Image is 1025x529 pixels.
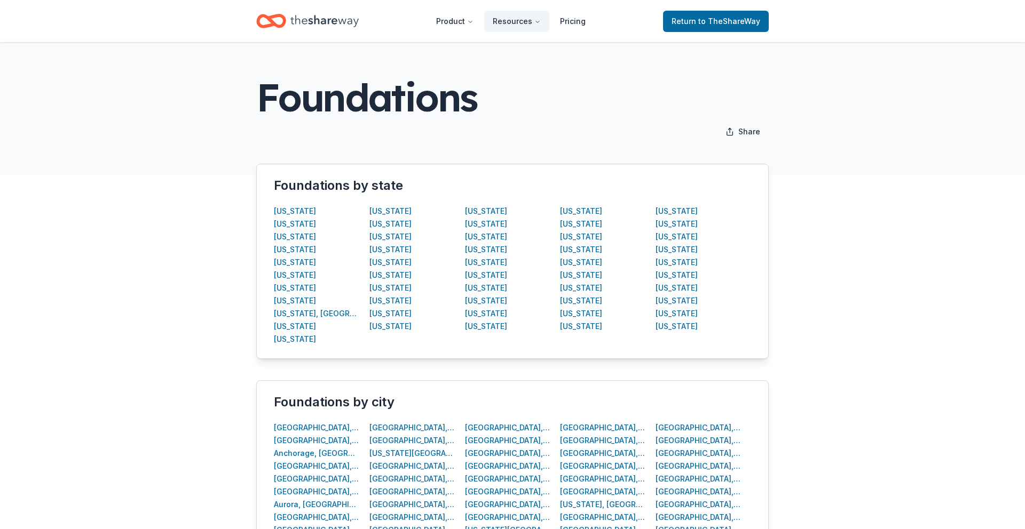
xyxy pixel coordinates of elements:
button: [US_STATE] [274,333,316,346]
button: [GEOGRAPHIC_DATA], [GEOGRAPHIC_DATA] [369,460,455,472]
button: [US_STATE] [274,218,316,230]
button: [US_STATE] [560,320,602,333]
div: [US_STATE] [465,282,507,294]
button: [GEOGRAPHIC_DATA], [GEOGRAPHIC_DATA] [560,434,646,447]
button: [US_STATE] [369,282,412,294]
button: [US_STATE] [274,320,316,333]
button: [US_STATE] [560,243,602,256]
button: [US_STATE] [560,269,602,282]
span: Share [738,125,760,138]
button: [GEOGRAPHIC_DATA], [GEOGRAPHIC_DATA] [465,498,551,511]
div: Foundations [256,76,476,118]
button: [US_STATE] [369,243,412,256]
button: Share [717,121,769,142]
div: [GEOGRAPHIC_DATA], [GEOGRAPHIC_DATA] [560,447,646,460]
div: [GEOGRAPHIC_DATA], [GEOGRAPHIC_DATA] [465,434,551,447]
div: [US_STATE] [656,243,698,256]
div: [US_STATE], [GEOGRAPHIC_DATA] [560,498,646,511]
button: [US_STATE] [369,320,412,333]
button: [US_STATE] [369,256,412,269]
button: [US_STATE] [274,205,316,218]
button: [US_STATE] [465,205,507,218]
button: [US_STATE] [369,294,412,307]
div: [GEOGRAPHIC_DATA], [GEOGRAPHIC_DATA] [465,511,551,524]
button: [GEOGRAPHIC_DATA], [GEOGRAPHIC_DATA] [656,447,742,460]
button: [US_STATE] [656,218,698,230]
button: [GEOGRAPHIC_DATA], [GEOGRAPHIC_DATA] [656,511,742,524]
button: [US_STATE] [274,243,316,256]
button: Resources [484,11,549,32]
div: [US_STATE] [656,230,698,243]
a: Home [256,9,359,34]
button: [US_STATE] [560,230,602,243]
div: [US_STATE] [656,294,698,307]
button: [US_STATE] [560,307,602,320]
button: [US_STATE] [560,205,602,218]
button: [US_STATE] [656,269,698,282]
button: [GEOGRAPHIC_DATA], [GEOGRAPHIC_DATA] [465,421,551,434]
div: [GEOGRAPHIC_DATA], [GEOGRAPHIC_DATA] [656,460,742,472]
button: [US_STATE] [560,256,602,269]
button: [US_STATE] [369,230,412,243]
div: [US_STATE], [GEOGRAPHIC_DATA] [274,307,360,320]
button: [US_STATE] [274,256,316,269]
div: [GEOGRAPHIC_DATA], [GEOGRAPHIC_DATA] [560,485,646,498]
button: [US_STATE] [465,218,507,230]
button: [US_STATE] [656,282,698,294]
button: [GEOGRAPHIC_DATA], [GEOGRAPHIC_DATA] [560,511,646,524]
div: [GEOGRAPHIC_DATA], [GEOGRAPHIC_DATA] [465,460,551,472]
button: [US_STATE] [369,269,412,282]
button: [GEOGRAPHIC_DATA], [GEOGRAPHIC_DATA] [274,460,360,472]
div: [US_STATE] [274,269,316,282]
span: Return [672,15,760,28]
div: [GEOGRAPHIC_DATA], [GEOGRAPHIC_DATA] [274,485,360,498]
button: [US_STATE] [465,307,507,320]
button: [GEOGRAPHIC_DATA], [GEOGRAPHIC_DATA] [560,421,646,434]
button: [US_STATE] [465,243,507,256]
button: [GEOGRAPHIC_DATA], [GEOGRAPHIC_DATA] [274,472,360,485]
button: [GEOGRAPHIC_DATA], [GEOGRAPHIC_DATA] [656,421,742,434]
button: [GEOGRAPHIC_DATA], [GEOGRAPHIC_DATA] [656,498,742,511]
div: [GEOGRAPHIC_DATA], [GEOGRAPHIC_DATA] [369,421,455,434]
button: [GEOGRAPHIC_DATA], [GEOGRAPHIC_DATA] [465,447,551,460]
button: Anchorage, [GEOGRAPHIC_DATA] [274,447,360,460]
button: [US_STATE] [560,282,602,294]
div: [GEOGRAPHIC_DATA], [GEOGRAPHIC_DATA] [369,434,455,447]
button: [US_STATE][GEOGRAPHIC_DATA], [GEOGRAPHIC_DATA] [369,447,455,460]
button: Product [428,11,482,32]
nav: Main [428,9,594,34]
button: [GEOGRAPHIC_DATA], [GEOGRAPHIC_DATA] [560,460,646,472]
button: [US_STATE] [560,294,602,307]
button: [US_STATE] [656,205,698,218]
button: [GEOGRAPHIC_DATA], [GEOGRAPHIC_DATA] [369,472,455,485]
button: [US_STATE] [369,307,412,320]
div: [US_STATE] [465,320,507,333]
button: [GEOGRAPHIC_DATA], [GEOGRAPHIC_DATA] [369,485,455,498]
